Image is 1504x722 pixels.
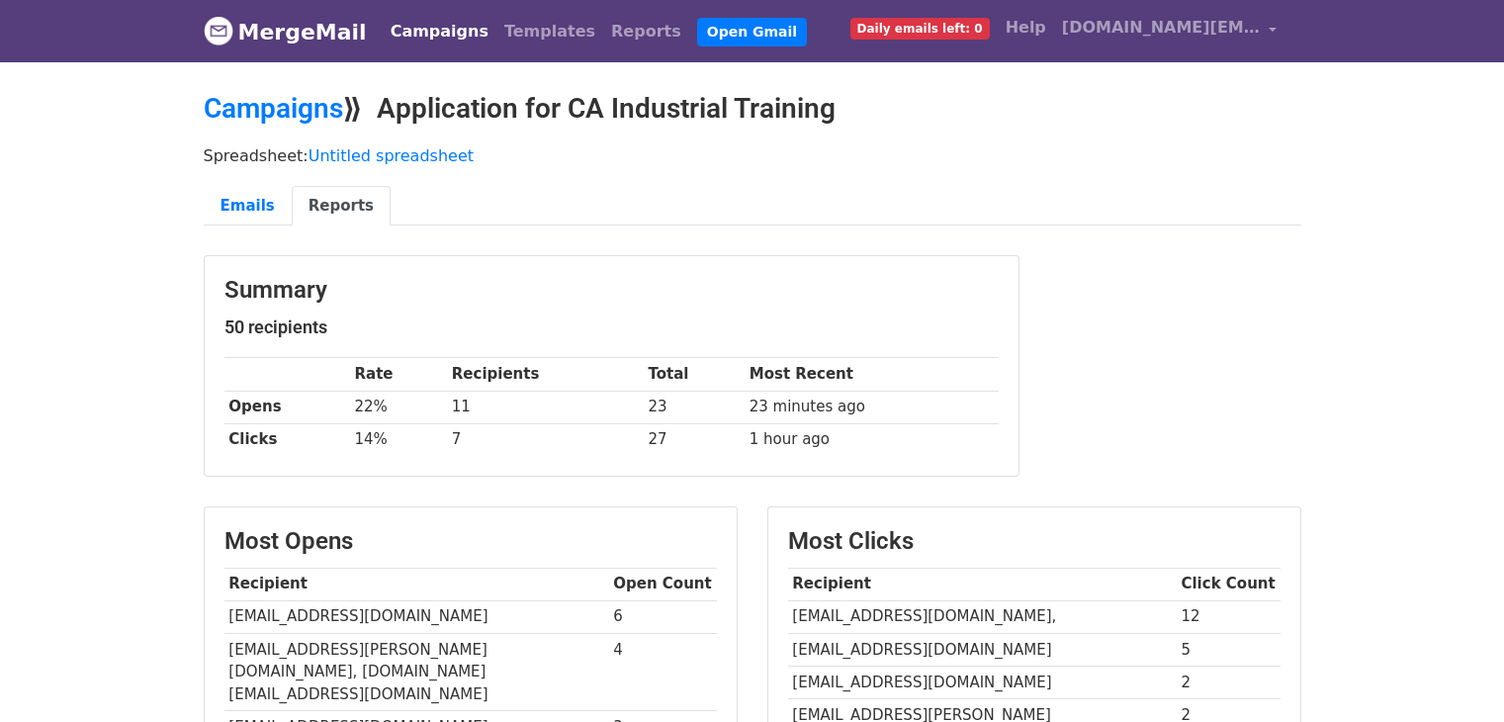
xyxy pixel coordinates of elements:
[224,633,609,710] td: [EMAIL_ADDRESS][PERSON_NAME][DOMAIN_NAME], [DOMAIN_NAME][EMAIL_ADDRESS][DOMAIN_NAME]
[204,92,343,125] a: Campaigns
[224,568,609,600] th: Recipient
[998,8,1054,47] a: Help
[1054,8,1285,54] a: [DOMAIN_NAME][EMAIL_ADDRESS][DOMAIN_NAME]
[745,423,999,456] td: 1 hour ago
[447,358,644,391] th: Recipients
[204,16,233,45] img: MergeMail logo
[496,12,603,51] a: Templates
[609,568,717,600] th: Open Count
[745,391,999,423] td: 23 minutes ago
[788,527,1281,556] h3: Most Clicks
[1062,16,1260,40] span: [DOMAIN_NAME][EMAIL_ADDRESS][DOMAIN_NAME]
[850,18,990,40] span: Daily emails left: 0
[224,527,717,556] h3: Most Opens
[447,423,644,456] td: 7
[603,12,689,51] a: Reports
[788,600,1177,633] td: [EMAIL_ADDRESS][DOMAIN_NAME],
[350,391,447,423] td: 22%
[697,18,807,46] a: Open Gmail
[609,633,717,710] td: 4
[224,391,350,423] th: Opens
[644,391,745,423] td: 23
[204,186,292,226] a: Emails
[204,92,1301,126] h2: ⟫ Application for CA Industrial Training
[447,391,644,423] td: 11
[350,423,447,456] td: 14%
[842,8,998,47] a: Daily emails left: 0
[1177,666,1281,698] td: 2
[1177,633,1281,666] td: 5
[309,146,474,165] a: Untitled spreadsheet
[204,145,1301,166] p: Spreadsheet:
[788,633,1177,666] td: [EMAIL_ADDRESS][DOMAIN_NAME]
[224,276,999,305] h3: Summary
[383,12,496,51] a: Campaigns
[1177,568,1281,600] th: Click Count
[204,11,367,52] a: MergeMail
[292,186,391,226] a: Reports
[224,600,609,633] td: [EMAIL_ADDRESS][DOMAIN_NAME]
[224,423,350,456] th: Clicks
[788,568,1177,600] th: Recipient
[644,358,745,391] th: Total
[644,423,745,456] td: 27
[224,316,999,338] h5: 50 recipients
[609,600,717,633] td: 6
[1177,600,1281,633] td: 12
[745,358,999,391] th: Most Recent
[350,358,447,391] th: Rate
[788,666,1177,698] td: [EMAIL_ADDRESS][DOMAIN_NAME]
